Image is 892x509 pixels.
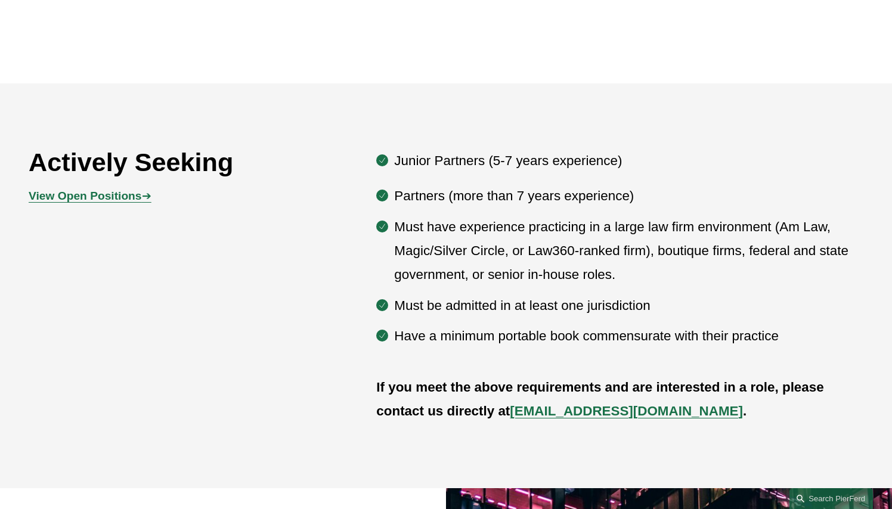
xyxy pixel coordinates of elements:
p: Partners (more than 7 years experience) [394,184,863,208]
strong: If you meet the above requirements and are interested in a role, please contact us directly at [376,380,828,418]
a: [EMAIL_ADDRESS][DOMAIN_NAME] [510,404,743,418]
p: Junior Partners (5-7 years experience) [394,149,863,173]
a: View Open Positions➔ [29,190,151,202]
span: ➔ [29,190,151,202]
h2: Actively Seeking [29,147,307,178]
p: Have a minimum portable book commensurate with their practice [394,324,863,348]
a: Search this site [789,488,873,509]
p: Must have experience practicing in a large law firm environment (Am Law, Magic/Silver Circle, or ... [394,215,863,287]
strong: View Open Positions [29,190,141,202]
strong: . [743,404,747,418]
p: Must be admitted in at least one jurisdiction [394,294,863,318]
